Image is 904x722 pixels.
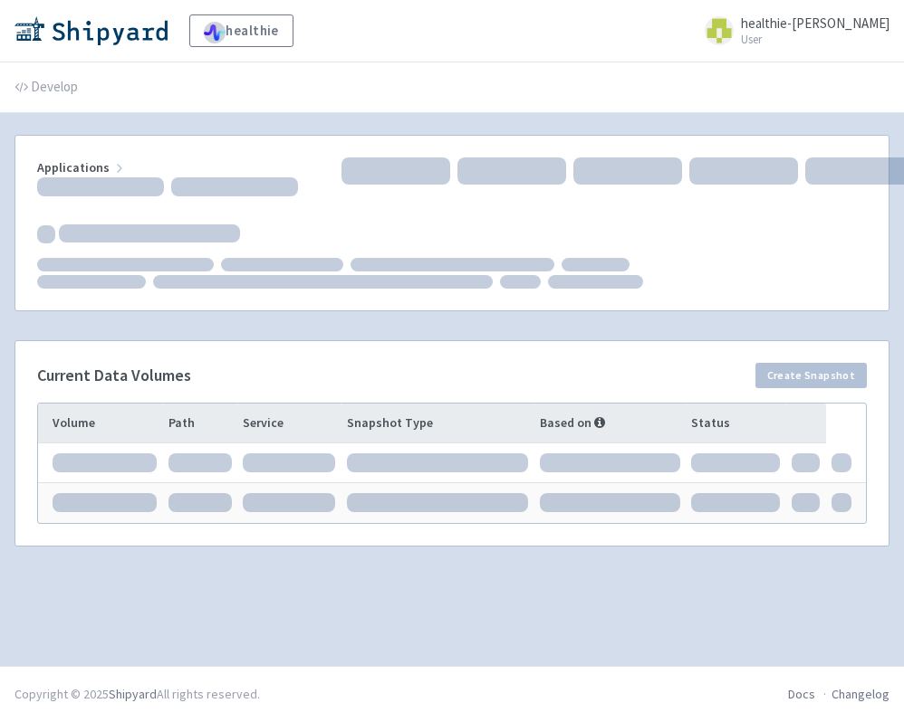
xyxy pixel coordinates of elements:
th: Snapshot Type [341,404,534,443]
th: Service [237,404,341,443]
h4: Current Data Volumes [37,366,191,385]
img: Shipyard logo [14,16,168,45]
a: Changelog [832,686,890,702]
a: healthie [189,14,293,47]
a: Develop [14,62,78,113]
small: User [741,33,890,45]
button: Create Snapshot [755,363,867,388]
th: Status [686,404,785,443]
th: Based on [534,404,686,443]
a: healthie-[PERSON_NAME] User [694,16,890,45]
th: Path [162,404,237,443]
th: Volume [38,404,162,443]
span: Applications [37,159,127,176]
div: Copyright © 2025 All rights reserved. [14,685,260,704]
a: Docs [788,686,815,702]
span: healthie-[PERSON_NAME] [741,14,890,32]
a: Shipyard [109,686,157,702]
